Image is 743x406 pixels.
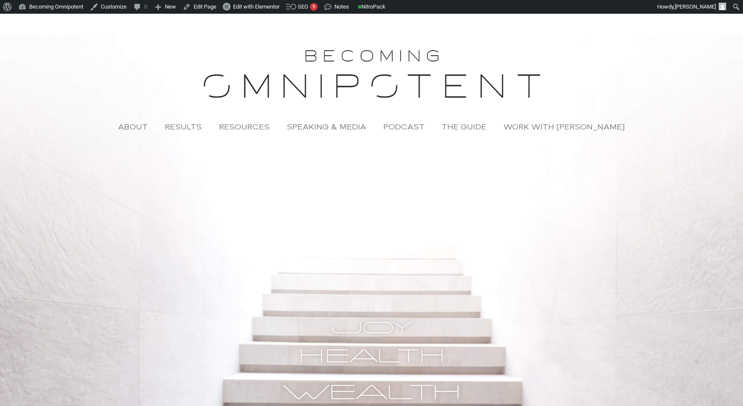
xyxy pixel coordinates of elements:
[433,117,495,137] a: The Guide
[156,117,210,137] a: Results
[109,117,156,137] a: About
[9,117,734,137] nav: Menu
[675,3,716,10] span: [PERSON_NAME]
[495,117,634,137] a: Work with [PERSON_NAME]
[233,3,279,10] span: Edit with Elementor
[375,117,433,137] a: Podcast
[310,3,318,11] div: 9
[106,317,638,340] h2: joy
[278,117,375,137] a: Speaking & Media
[106,344,638,370] h2: health
[210,117,278,137] a: Resources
